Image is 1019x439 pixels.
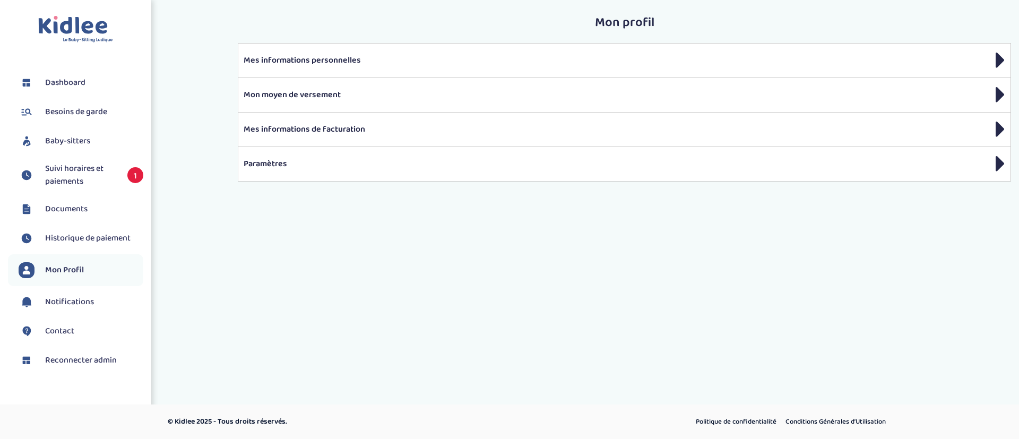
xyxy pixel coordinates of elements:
[45,162,117,188] span: Suivi horaires et paiements
[19,262,143,278] a: Mon Profil
[19,75,143,91] a: Dashboard
[782,415,890,429] a: Conditions Générales d’Utilisation
[45,264,84,277] span: Mon Profil
[45,106,107,118] span: Besoins de garde
[244,158,1005,170] p: Paramètres
[19,230,34,246] img: suivihoraire.svg
[168,416,555,427] p: © Kidlee 2025 - Tous droits réservés.
[244,123,1005,136] p: Mes informations de facturation
[19,75,34,91] img: dashboard.svg
[19,262,34,278] img: profil.svg
[19,133,143,149] a: Baby-sitters
[19,201,143,217] a: Documents
[244,89,1005,101] p: Mon moyen de versement
[19,352,34,368] img: dashboard.svg
[19,201,34,217] img: documents.svg
[244,54,1005,67] p: Mes informations personnelles
[45,232,131,245] span: Historique de paiement
[19,104,143,120] a: Besoins de garde
[19,162,143,188] a: Suivi horaires et paiements 1
[19,104,34,120] img: besoin.svg
[19,294,34,310] img: notification.svg
[19,230,143,246] a: Historique de paiement
[19,133,34,149] img: babysitters.svg
[45,296,94,308] span: Notifications
[19,294,143,310] a: Notifications
[238,16,1011,30] h2: Mon profil
[127,167,143,183] span: 1
[45,354,117,367] span: Reconnecter admin
[19,352,143,368] a: Reconnecter admin
[45,325,74,338] span: Contact
[19,323,143,339] a: Contact
[38,16,113,43] img: logo.svg
[45,76,85,89] span: Dashboard
[19,167,34,183] img: suivihoraire.svg
[45,135,90,148] span: Baby-sitters
[692,415,780,429] a: Politique de confidentialité
[45,203,88,216] span: Documents
[19,323,34,339] img: contact.svg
